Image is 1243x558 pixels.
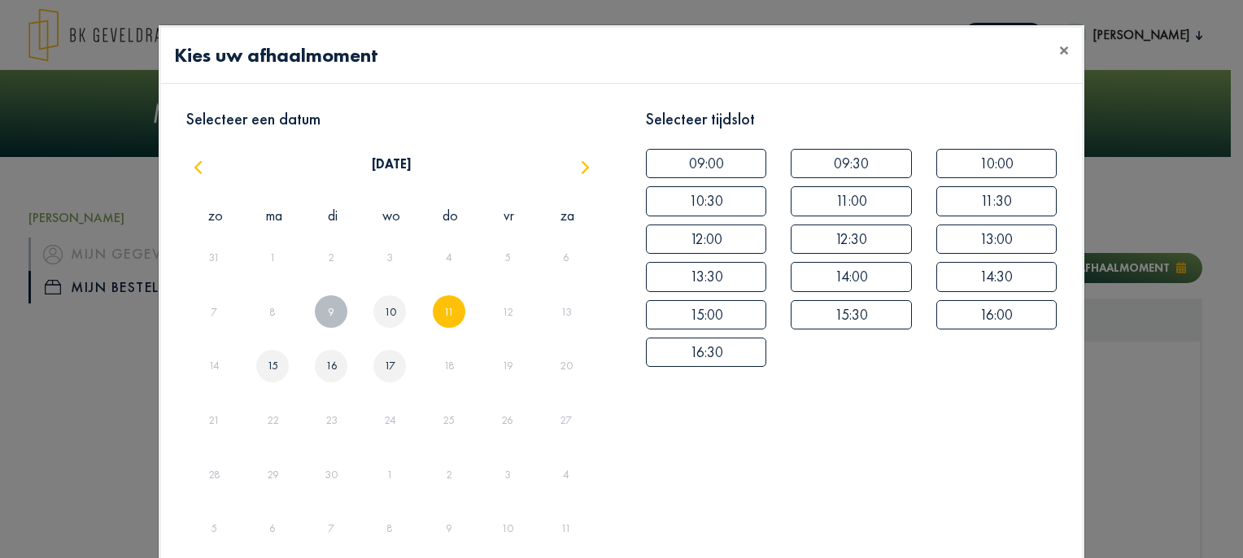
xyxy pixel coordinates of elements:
[421,502,480,556] td: 9 oktober 2025
[936,149,1057,178] button: 10:00
[362,393,421,447] td: 24 september 2025
[421,393,480,447] td: 25 september 2025
[440,299,457,325] a: 11 september 2025
[303,339,362,394] td: 16 september 2025
[325,201,341,230] a: dinsdag
[500,201,517,230] a: vrijdag
[557,299,575,325] a: 13 september 2025
[205,201,226,230] a: zondag
[383,515,396,542] a: 8 oktober 2025
[791,149,911,178] button: 09:30
[501,244,514,271] a: 5 september 2025
[186,502,245,556] td: 5 oktober 2025
[560,461,573,488] a: 4 oktober 2025
[381,299,399,325] a: 10 september 2025
[443,461,456,488] a: 2 oktober 2025
[186,285,245,339] td: 7 september 2025
[303,447,362,502] td: 30 september 2025
[325,299,338,325] a: 9 september 2025
[205,352,223,379] a: 14 september 2025
[186,447,245,502] td: 28 september 2025
[421,230,480,285] td: 4 september 2025
[207,299,220,325] a: 7 september 2025
[362,230,421,285] td: 3 september 2025
[439,201,461,230] a: donderdag
[936,186,1057,216] button: 11:30
[205,244,223,271] a: 31 augustus 2025
[303,502,362,556] td: 7 oktober 2025
[791,225,911,254] button: 12:30
[646,225,766,254] button: 12:00
[539,393,597,447] td: 27 september 2025
[245,447,303,502] td: 29 september 2025
[646,149,766,178] button: 09:00
[264,352,281,379] a: 15 september 2025
[443,515,456,542] a: 9 oktober 2025
[439,407,458,434] a: 25 september 2025
[539,447,597,502] td: 4 oktober 2025
[480,447,539,502] td: 3 oktober 2025
[245,230,303,285] td: 1 september 2025
[245,393,303,447] td: 22 september 2025
[362,502,421,556] td: 8 oktober 2025
[266,515,279,542] a: 6 oktober 2025
[646,338,766,367] button: 16:30
[245,339,303,394] td: 15 september 2025
[362,447,421,502] td: 1 oktober 2025
[186,393,245,447] td: 21 september 2025
[556,407,575,434] a: 27 september 2025
[421,447,480,502] td: 2 oktober 2025
[207,515,220,542] a: 5 oktober 2025
[383,461,396,488] a: 1 oktober 2025
[379,201,403,230] a: woensdag
[480,502,539,556] td: 10 oktober 2025
[480,230,539,285] td: 5 september 2025
[245,502,303,556] td: 6 oktober 2025
[303,285,362,339] td: 9 september 2025
[421,339,480,394] td: 18 september 2025
[480,285,539,339] td: 12 september 2025
[362,339,421,394] td: 17 september 2025
[539,502,597,556] td: 11 oktober 2025
[539,285,597,339] td: 13 september 2025
[321,461,341,488] a: 30 september 2025
[556,352,576,379] a: 20 september 2025
[381,352,399,379] a: 17 september 2025
[263,201,286,230] a: maandag
[646,109,1057,129] h3: Selecteer tijdslot
[936,300,1057,329] button: 16:00
[501,461,514,488] a: 3 oktober 2025
[560,244,573,271] a: 6 september 2025
[646,262,766,291] button: 13:30
[186,151,210,179] button: Previous month
[383,244,396,271] a: 3 september 2025
[205,461,224,488] a: 28 september 2025
[264,407,282,434] a: 22 september 2025
[480,393,539,447] td: 26 september 2025
[186,230,245,285] td: 31 augustus 2025
[791,300,911,329] button: 15:30
[325,515,338,542] a: 7 oktober 2025
[557,201,578,230] a: zaterdag
[245,285,303,339] td: 8 september 2025
[303,393,362,447] td: 23 september 2025
[539,230,597,285] td: 6 september 2025
[362,285,421,339] td: 10 september 2025
[791,186,911,216] button: 11:00
[205,407,223,434] a: 21 september 2025
[646,300,766,329] button: 15:00
[443,244,456,271] a: 4 september 2025
[539,339,597,394] td: 20 september 2025
[1059,37,1069,63] span: ×
[646,186,766,216] button: 10:30
[791,262,911,291] button: 14:00
[936,225,1057,254] button: 13:00
[440,352,458,379] a: 18 september 2025
[499,352,517,379] a: 19 september 2025
[421,285,480,339] td: 11 september 2025
[322,407,341,434] a: 23 september 2025
[372,156,412,172] h2: [DATE]
[936,262,1057,291] button: 14:30
[174,41,378,70] h4: Kies uw afhaalmoment
[266,299,279,325] a: 8 september 2025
